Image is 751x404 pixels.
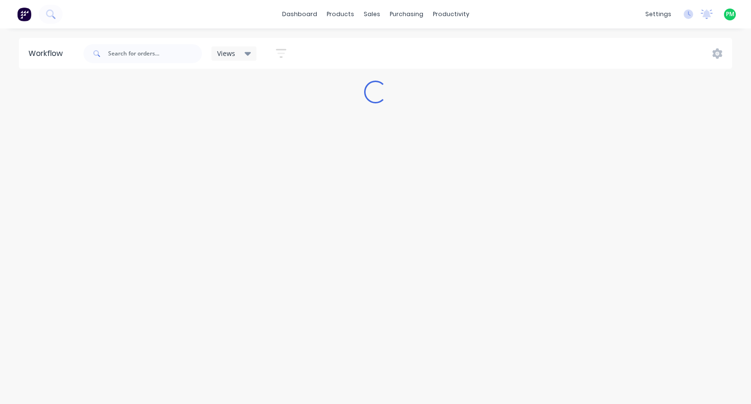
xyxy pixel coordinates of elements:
div: productivity [428,7,474,21]
div: products [322,7,359,21]
input: Search for orders... [108,44,202,63]
span: Views [217,48,235,58]
a: dashboard [277,7,322,21]
div: purchasing [385,7,428,21]
span: PM [726,10,734,18]
img: Factory [17,7,31,21]
div: sales [359,7,385,21]
div: Workflow [28,48,67,59]
div: settings [641,7,676,21]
